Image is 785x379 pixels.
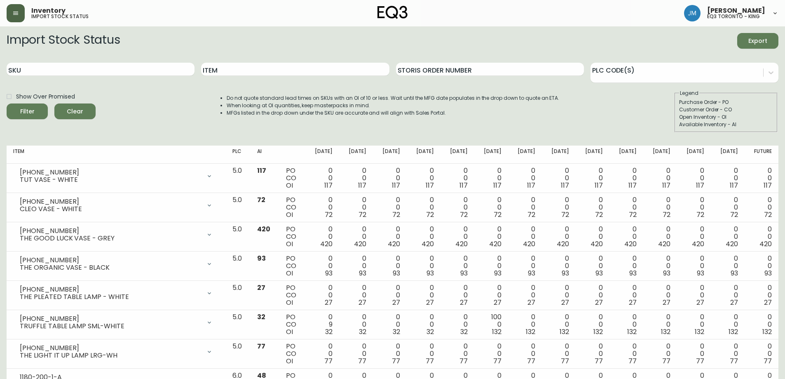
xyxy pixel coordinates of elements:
[616,196,637,219] div: 0 0
[16,92,75,101] span: Show Over Promised
[684,284,704,306] div: 0 0
[20,344,201,352] div: [PHONE_NUMBER]
[494,298,501,307] span: 27
[696,298,704,307] span: 27
[373,146,407,164] th: [DATE]
[324,356,333,366] span: 77
[751,284,772,306] div: 0 0
[582,313,603,336] div: 0 0
[388,239,400,249] span: 420
[481,313,501,336] div: 100 0
[561,356,569,366] span: 77
[662,181,670,190] span: 117
[426,181,434,190] span: 117
[447,313,468,336] div: 0 0
[717,167,738,189] div: 0 0
[548,313,569,336] div: 0 0
[286,313,298,336] div: PO CO
[726,239,738,249] span: 420
[312,226,333,248] div: 0 0
[441,146,474,164] th: [DATE]
[677,146,711,164] th: [DATE]
[595,210,603,219] span: 72
[474,146,508,164] th: [DATE]
[459,181,468,190] span: 117
[251,146,279,164] th: AI
[324,181,333,190] span: 117
[426,210,434,219] span: 72
[325,298,333,307] span: 27
[696,356,704,366] span: 77
[286,298,293,307] span: OI
[548,343,569,365] div: 0 0
[13,167,219,185] div: [PHONE_NUMBER]TUT VASE - WHITE
[447,255,468,277] div: 0 0
[730,210,738,219] span: 72
[730,356,738,366] span: 77
[226,193,251,222] td: 5.0
[7,104,48,119] button: Filter
[286,343,298,365] div: PO CO
[643,146,677,164] th: [DATE]
[339,146,373,164] th: [DATE]
[407,146,441,164] th: [DATE]
[481,196,501,219] div: 0 0
[393,268,400,278] span: 93
[717,284,738,306] div: 0 0
[392,356,400,366] span: 77
[616,167,637,189] div: 0 0
[557,239,569,249] span: 420
[286,284,298,306] div: PO CO
[650,167,670,189] div: 0 0
[591,239,603,249] span: 420
[359,327,366,337] span: 32
[764,298,772,307] span: 27
[286,210,293,219] span: OI
[312,196,333,219] div: 0 0
[320,239,333,249] span: 420
[312,284,333,306] div: 0 0
[481,284,501,306] div: 0 0
[515,284,535,306] div: 0 0
[286,255,298,277] div: PO CO
[20,169,201,176] div: [PHONE_NUMBER]
[629,268,637,278] span: 93
[31,7,66,14] span: Inventory
[494,268,501,278] span: 93
[616,343,637,365] div: 0 0
[696,210,704,219] span: 72
[312,343,333,365] div: 0 0
[426,268,434,278] span: 93
[226,222,251,252] td: 5.0
[663,210,670,219] span: 72
[526,327,535,337] span: 132
[662,356,670,366] span: 77
[481,343,501,365] div: 0 0
[751,255,772,277] div: 0 0
[730,181,738,190] span: 117
[413,255,434,277] div: 0 0
[447,196,468,219] div: 0 0
[20,176,201,184] div: TUT VASE - WHITE
[481,167,501,189] div: 0 0
[20,286,201,293] div: [PHONE_NUMBER]
[286,226,298,248] div: PO CO
[20,293,201,301] div: THE PLEATED TABLE LAMP - WHITE
[380,226,400,248] div: 0 0
[325,327,333,337] span: 32
[13,226,219,244] div: [PHONE_NUMBER]THE GOOD LUCK VASE - GREY
[561,298,569,307] span: 27
[527,181,535,190] span: 117
[359,298,366,307] span: 27
[628,356,637,366] span: 77
[20,198,201,205] div: [PHONE_NUMBER]
[593,327,603,337] span: 132
[393,327,400,337] span: 32
[380,284,400,306] div: 0 0
[560,327,569,337] span: 132
[679,99,773,106] div: Purchase Order - PO
[523,239,535,249] span: 420
[226,310,251,339] td: 5.0
[717,255,738,277] div: 0 0
[717,226,738,248] div: 0 0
